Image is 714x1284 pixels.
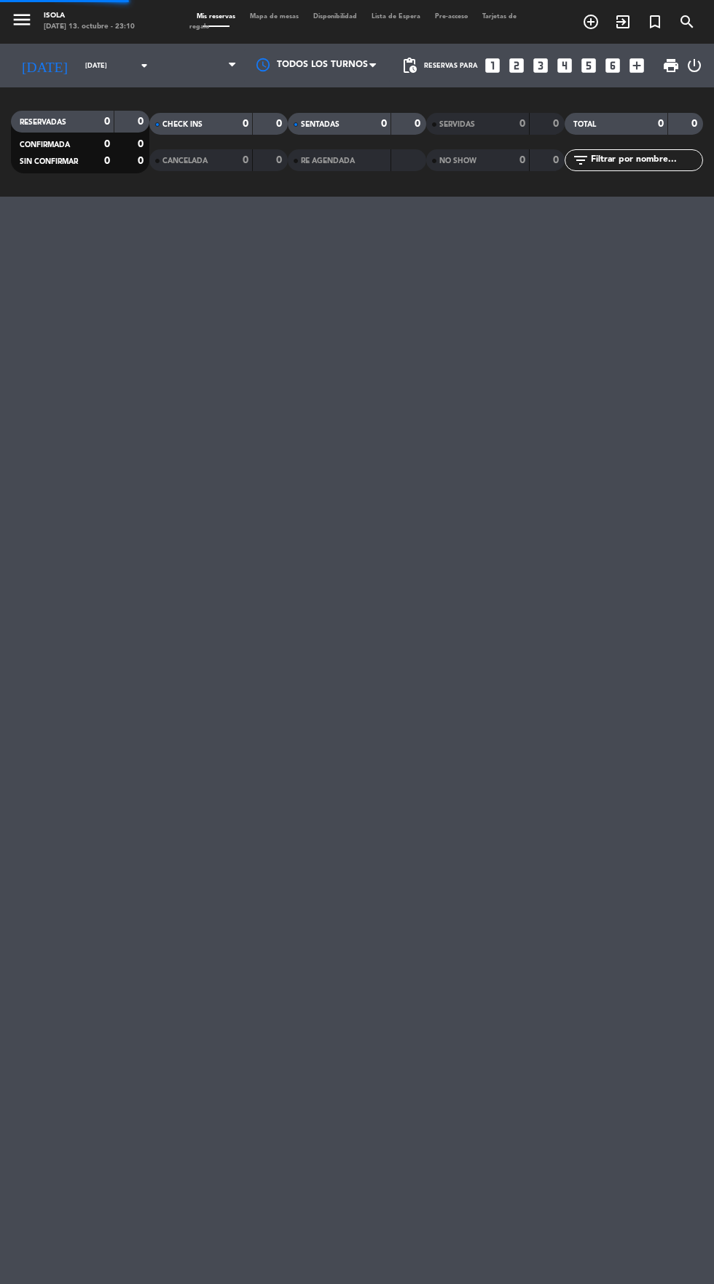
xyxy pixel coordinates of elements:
[573,121,596,128] span: TOTAL
[531,56,550,75] i: looks_3
[686,44,703,87] div: LOG OUT
[582,13,600,31] i: add_circle_outline
[572,151,589,169] i: filter_list
[483,56,502,75] i: looks_one
[11,9,33,34] button: menu
[243,155,248,165] strong: 0
[424,62,478,70] span: Reservas para
[428,13,475,20] span: Pre-acceso
[243,119,248,129] strong: 0
[138,117,146,127] strong: 0
[44,11,135,22] div: Isola
[401,57,418,74] span: pending_actions
[691,119,700,129] strong: 0
[658,119,664,129] strong: 0
[519,119,525,129] strong: 0
[20,119,66,126] span: RESERVADAS
[104,156,110,166] strong: 0
[301,121,340,128] span: SENTADAS
[627,56,646,75] i: add_box
[662,57,680,74] span: print
[579,56,598,75] i: looks_5
[555,56,574,75] i: looks_4
[44,22,135,33] div: [DATE] 13. octubre - 23:10
[11,51,78,80] i: [DATE]
[11,9,33,31] i: menu
[381,119,387,129] strong: 0
[439,157,476,165] span: NO SHOW
[104,139,110,149] strong: 0
[138,139,146,149] strong: 0
[20,158,78,165] span: SIN CONFIRMAR
[301,157,355,165] span: RE AGENDADA
[553,155,562,165] strong: 0
[20,141,70,149] span: CONFIRMADA
[553,119,562,129] strong: 0
[364,13,428,20] span: Lista de Espera
[162,121,203,128] span: CHECK INS
[243,13,306,20] span: Mapa de mesas
[306,13,364,20] span: Disponibilidad
[276,155,285,165] strong: 0
[162,157,208,165] span: CANCELADA
[678,13,696,31] i: search
[189,13,243,20] span: Mis reservas
[138,156,146,166] strong: 0
[519,155,525,165] strong: 0
[439,121,475,128] span: SERVIDAS
[614,13,632,31] i: exit_to_app
[507,56,526,75] i: looks_two
[686,57,703,74] i: power_settings_new
[646,13,664,31] i: turned_in_not
[104,117,110,127] strong: 0
[589,152,702,168] input: Filtrar por nombre...
[415,119,423,129] strong: 0
[136,57,153,74] i: arrow_drop_down
[276,119,285,129] strong: 0
[603,56,622,75] i: looks_6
